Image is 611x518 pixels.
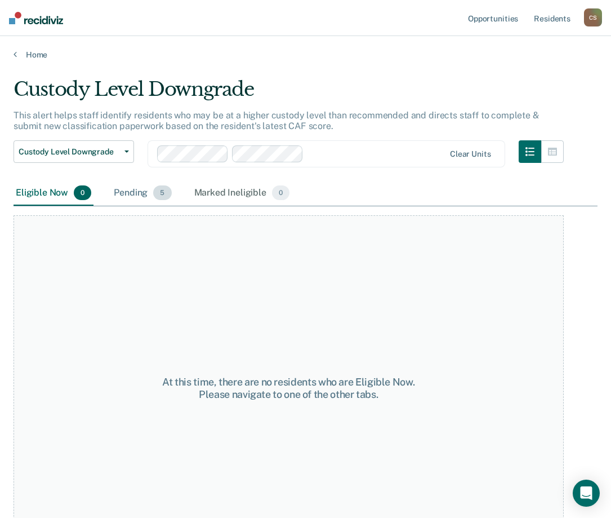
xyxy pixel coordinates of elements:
button: Custody Level Downgrade [14,140,134,163]
div: Pending5 [112,181,173,206]
span: 0 [74,185,91,200]
div: Open Intercom Messenger [573,480,600,507]
div: Clear units [450,149,491,159]
span: Custody Level Downgrade [19,147,120,157]
div: Marked Ineligible0 [192,181,292,206]
a: Home [14,50,597,60]
div: Eligible Now0 [14,181,93,206]
div: At this time, there are no residents who are Eligible Now. Please navigate to one of the other tabs. [151,376,426,400]
p: This alert helps staff identify residents who may be at a higher custody level than recommended a... [14,110,539,131]
img: Recidiviz [9,12,63,24]
div: Custody Level Downgrade [14,78,564,110]
button: CS [584,8,602,26]
span: 5 [153,185,171,200]
div: C S [584,8,602,26]
span: 0 [272,185,289,200]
